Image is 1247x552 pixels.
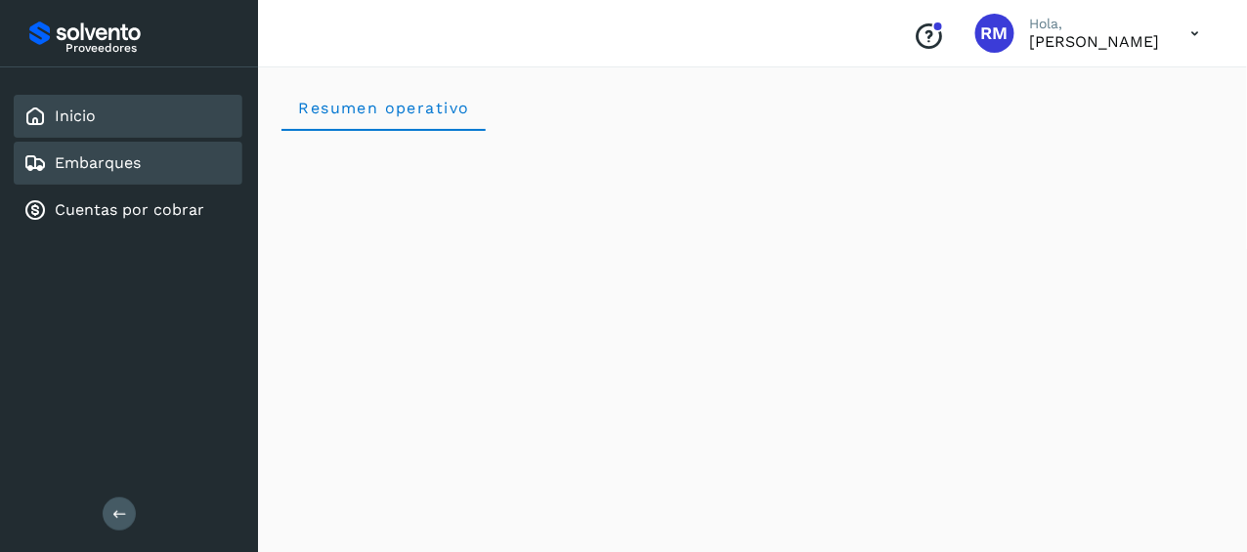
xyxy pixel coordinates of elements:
p: Hola, [1030,16,1160,32]
a: Cuentas por cobrar [55,200,204,219]
a: Inicio [55,106,96,125]
div: Embarques [14,142,242,185]
p: Proveedores [65,41,235,55]
div: Inicio [14,95,242,138]
a: Embarques [55,153,141,172]
span: Resumen operativo [297,99,470,117]
div: Cuentas por cobrar [14,189,242,232]
p: RICARDO MONTEMAYOR [1030,32,1160,51]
